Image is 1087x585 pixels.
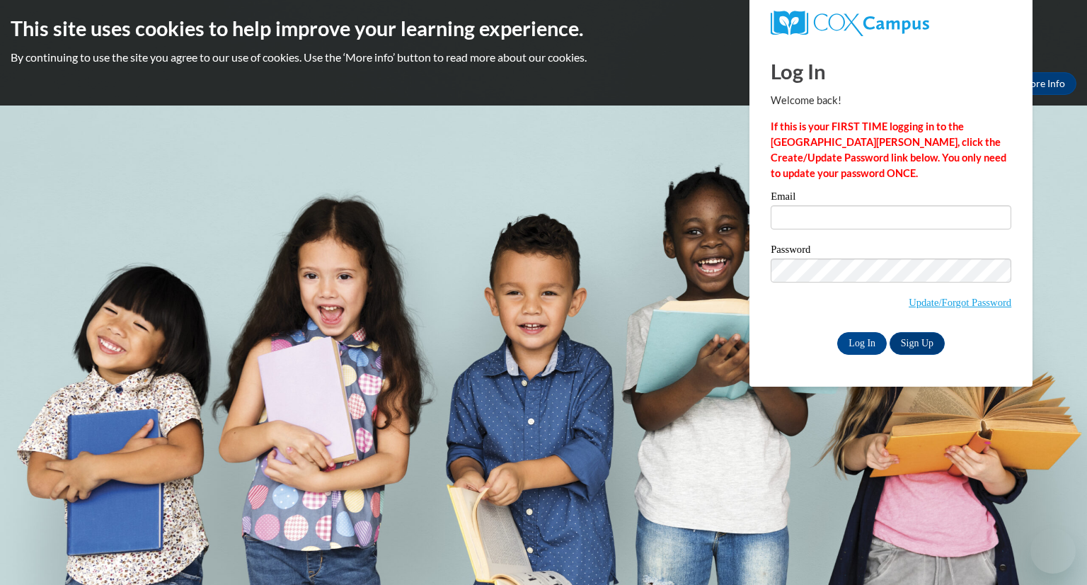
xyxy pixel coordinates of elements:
[771,57,1011,86] h1: Log In
[771,120,1006,179] strong: If this is your FIRST TIME logging in to the [GEOGRAPHIC_DATA][PERSON_NAME], click the Create/Upd...
[771,244,1011,259] label: Password
[771,191,1011,205] label: Email
[909,297,1011,308] a: Update/Forgot Password
[11,14,1076,42] h2: This site uses cookies to help improve your learning experience.
[771,11,1011,36] a: COX Campus
[1030,528,1076,574] iframe: Button to launch messaging window
[1010,72,1076,95] a: More Info
[11,50,1076,65] p: By continuing to use the site you agree to our use of cookies. Use the ‘More info’ button to read...
[771,93,1011,108] p: Welcome back!
[771,11,929,36] img: COX Campus
[890,332,945,355] a: Sign Up
[837,332,887,355] input: Log In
